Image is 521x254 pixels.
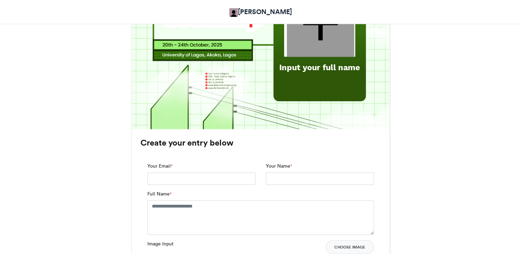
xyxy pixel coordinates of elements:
a: [PERSON_NAME] [229,7,292,17]
h3: Create your entry below [140,139,381,147]
label: Your Name [266,162,292,170]
img: Adetokunbo Adeyanju [229,8,238,17]
div: Input your full name [275,62,364,73]
label: Image Input [147,240,174,247]
label: Full Name [147,190,171,198]
button: Choose Image [326,240,374,254]
label: Your Email [147,162,173,170]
